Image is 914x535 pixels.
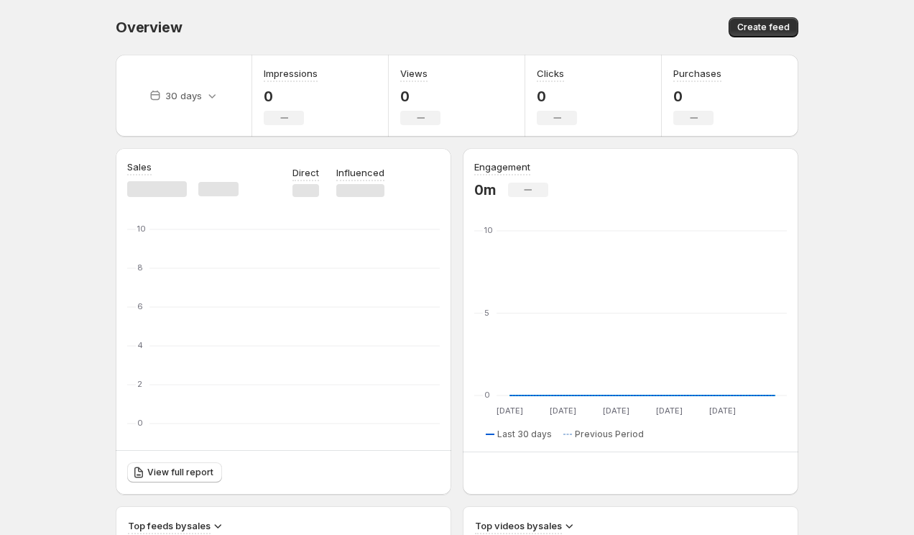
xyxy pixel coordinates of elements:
p: 0 [673,88,721,105]
h3: Sales [127,160,152,174]
p: 0 [400,88,440,105]
text: 10 [484,225,493,235]
h3: Purchases [673,66,721,81]
h3: Top videos by sales [475,518,562,533]
text: [DATE] [497,406,523,416]
text: [DATE] [709,406,736,416]
span: Create feed [737,22,790,33]
p: 0m [474,181,497,198]
text: 0 [484,390,490,400]
a: View full report [127,462,222,483]
text: 0 [137,418,143,428]
p: Direct [292,165,319,180]
text: [DATE] [550,406,576,416]
text: 6 [137,301,143,311]
span: Overview [116,19,182,36]
h3: Engagement [474,160,530,174]
span: Previous Period [575,429,644,440]
p: 0 [537,88,577,105]
text: 4 [137,340,143,350]
p: 0 [264,88,318,105]
span: Last 30 days [497,429,552,440]
h3: Clicks [537,66,564,81]
text: 5 [484,308,489,318]
text: 10 [137,224,146,234]
text: 2 [137,379,142,389]
span: View full report [147,467,213,478]
h3: Impressions [264,66,318,81]
text: [DATE] [656,406,683,416]
h3: Top feeds by sales [128,518,211,533]
p: Influenced [336,165,384,180]
text: [DATE] [603,406,629,416]
p: 30 days [165,88,202,103]
button: Create feed [729,17,798,37]
text: 8 [137,262,143,273]
h3: Views [400,66,428,81]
